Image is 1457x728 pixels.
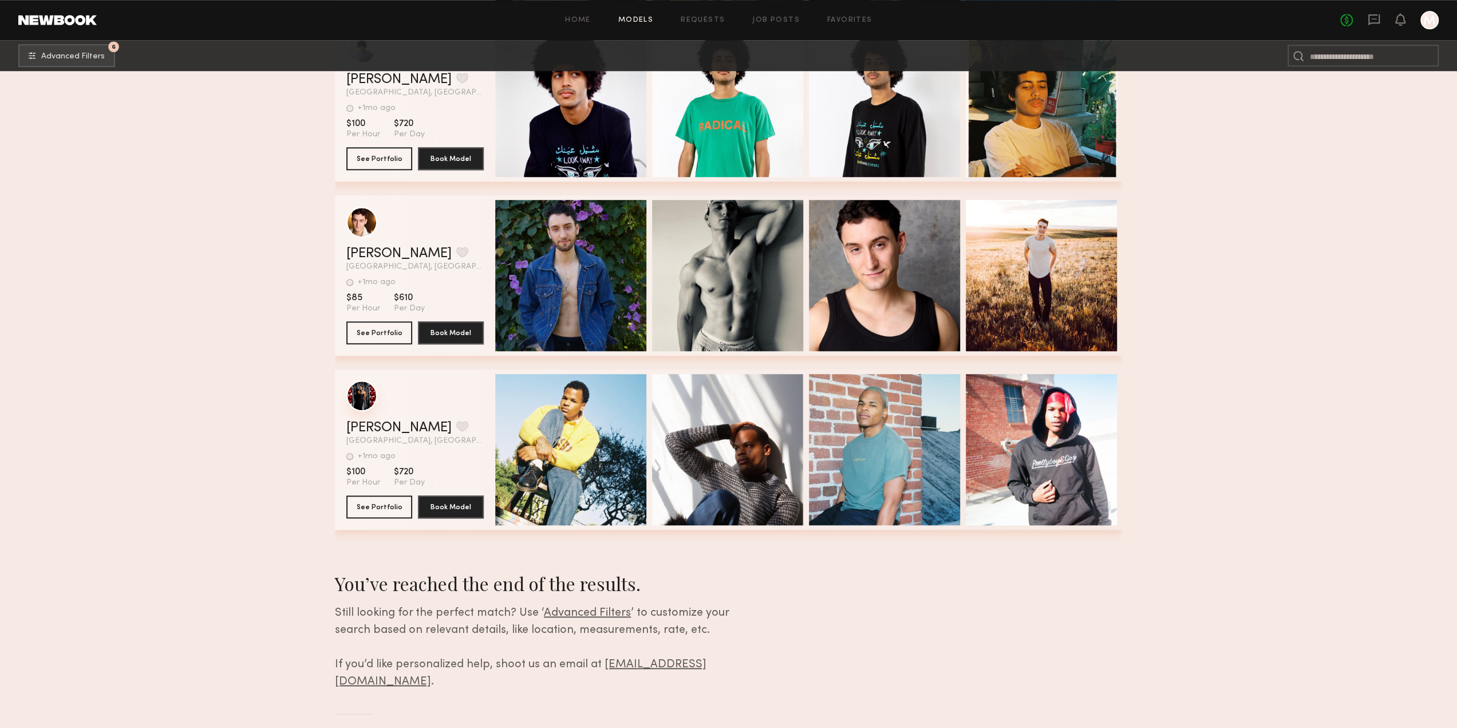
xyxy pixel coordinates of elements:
div: You’ve reached the end of the results. [335,571,766,596]
span: Per Hour [346,478,380,488]
span: [GEOGRAPHIC_DATA], [GEOGRAPHIC_DATA] [346,437,484,445]
div: +1mo ago [358,104,396,112]
div: +1mo ago [358,278,396,286]
a: Requests [681,17,725,24]
span: $720 [394,118,425,129]
span: Advanced Filters [41,53,105,61]
a: [PERSON_NAME] [346,247,452,261]
a: [PERSON_NAME] [346,73,452,86]
a: Job Posts [752,17,800,24]
div: +1mo ago [358,452,396,461]
span: $85 [346,292,380,304]
button: Book Model [418,147,484,170]
a: [PERSON_NAME] [346,421,452,435]
span: $100 [346,466,380,478]
a: Models [618,17,653,24]
button: See Portfolio [346,495,412,518]
button: See Portfolio [346,321,412,344]
span: Per Day [394,304,425,314]
span: Per Day [394,129,425,140]
span: Advanced Filters [544,608,631,619]
span: $100 [346,118,380,129]
span: [GEOGRAPHIC_DATA], [GEOGRAPHIC_DATA] [346,263,484,271]
div: Still looking for the perfect match? Use ‘ ’ to customize your search based on relevant details, ... [335,605,766,691]
span: [GEOGRAPHIC_DATA], [GEOGRAPHIC_DATA] [346,89,484,97]
span: Per Hour [346,129,380,140]
span: Per Hour [346,304,380,314]
button: Book Model [418,495,484,518]
span: $720 [394,466,425,478]
a: M [1420,11,1439,29]
a: Home [565,17,591,24]
button: Book Model [418,321,484,344]
a: Favorites [827,17,872,24]
span: 6 [112,44,116,49]
button: See Portfolio [346,147,412,170]
span: $610 [394,292,425,304]
span: Per Day [394,478,425,488]
button: 6Advanced Filters [18,44,115,67]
